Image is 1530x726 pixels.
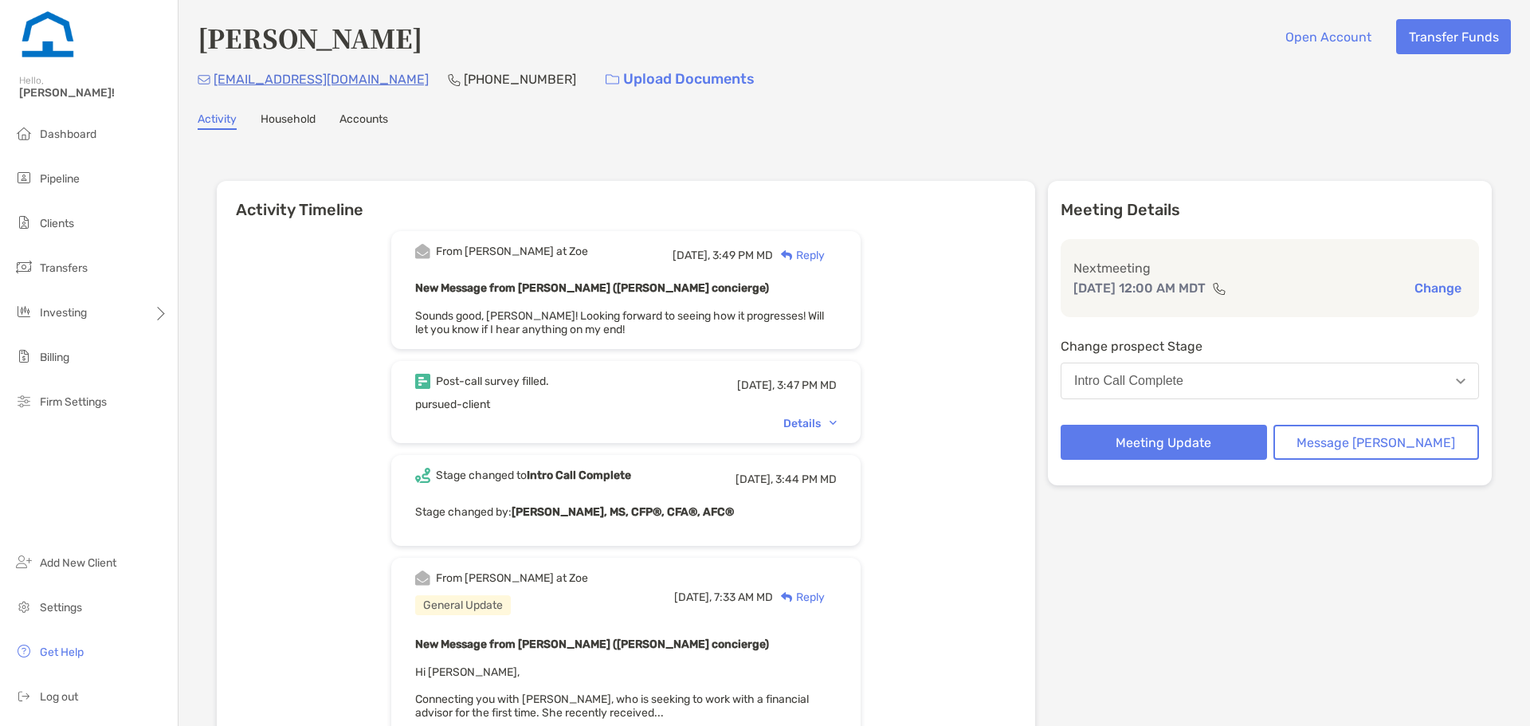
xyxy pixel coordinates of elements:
[14,552,33,571] img: add_new_client icon
[14,597,33,616] img: settings icon
[415,244,430,259] img: Event icon
[339,112,388,130] a: Accounts
[19,6,76,64] img: Zoe Logo
[773,247,825,264] div: Reply
[1456,379,1465,384] img: Open dropdown arrow
[40,172,80,186] span: Pipeline
[40,217,74,230] span: Clients
[40,261,88,275] span: Transfers
[415,665,809,720] span: Hi [PERSON_NAME], Connecting you with [PERSON_NAME], who is seeking to work with a financial advi...
[1074,374,1183,388] div: Intro Call Complete
[781,592,793,602] img: Reply icon
[673,249,710,262] span: [DATE],
[40,351,69,364] span: Billing
[781,250,793,261] img: Reply icon
[1273,19,1383,54] button: Open Account
[527,469,631,482] b: Intro Call Complete
[775,473,837,486] span: 3:44 PM MD
[40,601,82,614] span: Settings
[773,589,825,606] div: Reply
[1061,425,1267,460] button: Meeting Update
[415,571,430,586] img: Event icon
[448,73,461,86] img: Phone Icon
[415,638,769,651] b: New Message from [PERSON_NAME] ([PERSON_NAME] concierge)
[217,181,1035,219] h6: Activity Timeline
[14,124,33,143] img: dashboard icon
[1212,282,1226,295] img: communication type
[14,686,33,705] img: logout icon
[712,249,773,262] span: 3:49 PM MD
[436,245,588,258] div: From [PERSON_NAME] at Zoe
[1061,363,1479,399] button: Intro Call Complete
[737,379,775,392] span: [DATE],
[415,502,837,522] p: Stage changed by:
[1073,258,1466,278] p: Next meeting
[464,69,576,89] p: [PHONE_NUMBER]
[14,347,33,366] img: billing icon
[14,257,33,277] img: transfers icon
[415,398,490,411] span: pursued-client
[261,112,316,130] a: Household
[14,168,33,187] img: pipeline icon
[415,468,430,483] img: Event icon
[1396,19,1511,54] button: Transfer Funds
[736,473,773,486] span: [DATE],
[14,642,33,661] img: get-help icon
[777,379,837,392] span: 3:47 PM MD
[714,591,773,604] span: 7:33 AM MD
[40,128,96,141] span: Dashboard
[19,86,168,100] span: [PERSON_NAME]!
[783,417,837,430] div: Details
[40,690,78,704] span: Log out
[214,69,429,89] p: [EMAIL_ADDRESS][DOMAIN_NAME]
[436,469,631,482] div: Stage changed to
[40,556,116,570] span: Add New Client
[415,309,824,336] span: Sounds good, [PERSON_NAME]! Looking forward to seeing how it progresses! Will let you know if I h...
[606,74,619,85] img: button icon
[415,595,511,615] div: General Update
[198,75,210,84] img: Email Icon
[830,421,837,426] img: Chevron icon
[14,213,33,232] img: clients icon
[40,395,107,409] span: Firm Settings
[595,62,765,96] a: Upload Documents
[14,391,33,410] img: firm-settings icon
[198,112,237,130] a: Activity
[674,591,712,604] span: [DATE],
[415,374,430,389] img: Event icon
[40,646,84,659] span: Get Help
[436,375,549,388] div: Post-call survey filled.
[14,302,33,321] img: investing icon
[1273,425,1480,460] button: Message [PERSON_NAME]
[198,19,422,56] h4: [PERSON_NAME]
[1061,336,1479,356] p: Change prospect Stage
[40,306,87,320] span: Investing
[512,505,734,519] b: [PERSON_NAME], MS, CFP®, CFA®, AFC®
[436,571,588,585] div: From [PERSON_NAME] at Zoe
[415,281,769,295] b: New Message from [PERSON_NAME] ([PERSON_NAME] concierge)
[1073,278,1206,298] p: [DATE] 12:00 AM MDT
[1061,200,1479,220] p: Meeting Details
[1410,280,1466,296] button: Change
